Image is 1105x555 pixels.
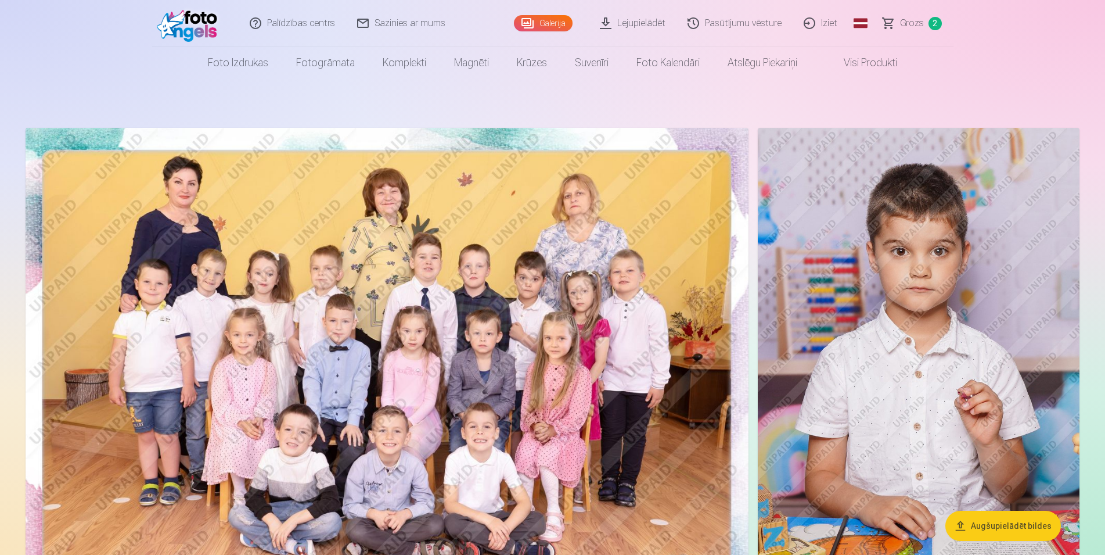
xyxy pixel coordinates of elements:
[514,15,573,31] a: Galerija
[282,46,369,79] a: Fotogrāmata
[369,46,440,79] a: Komplekti
[622,46,714,79] a: Foto kalendāri
[714,46,811,79] a: Atslēgu piekariņi
[440,46,503,79] a: Magnēti
[900,16,924,30] span: Grozs
[561,46,622,79] a: Suvenīri
[157,5,224,42] img: /fa1
[811,46,911,79] a: Visi produkti
[194,46,282,79] a: Foto izdrukas
[945,511,1061,541] button: Augšupielādēt bildes
[503,46,561,79] a: Krūzes
[928,17,942,30] span: 2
